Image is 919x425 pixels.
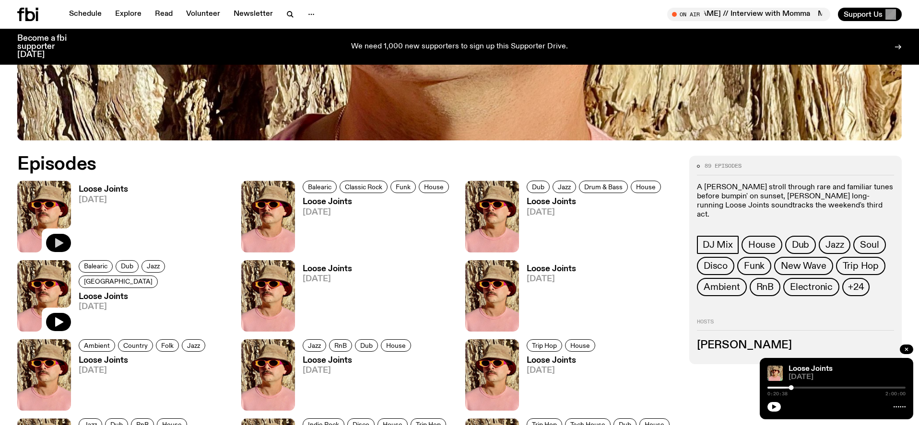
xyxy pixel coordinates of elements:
h3: Loose Joints [79,293,230,301]
a: Balearic [79,260,113,273]
span: Funk [744,261,765,271]
span: RnB [756,282,774,292]
img: Tyson stands in front of a paperbark tree wearing orange sunglasses, a suede bucket hat and a pin... [17,181,71,252]
a: Trip Hop [527,339,562,352]
span: Disco [704,261,728,271]
img: Tyson stands in front of a paperbark tree wearing orange sunglasses, a suede bucket hat and a pin... [465,260,519,332]
span: [DATE] [303,208,452,217]
img: Tyson stands in front of a paperbark tree wearing orange sunglasses, a suede bucket hat and a pin... [241,339,295,411]
a: Dub [116,260,139,273]
img: Tyson stands in front of a paperbark tree wearing orange sunglasses, a suede bucket hat and a pin... [241,181,295,252]
a: Explore [109,8,147,21]
span: Jazz [147,263,160,270]
span: Classic Rock [345,184,382,191]
span: Funk [396,184,411,191]
h2: Episodes [17,156,603,173]
span: [DATE] [303,275,352,283]
a: [GEOGRAPHIC_DATA] [79,276,158,288]
span: Dub [121,263,133,270]
span: Folk [161,342,174,349]
a: Read [149,8,178,21]
span: House [748,240,776,250]
span: Ambient [704,282,740,292]
a: Funk [390,181,416,193]
span: House [636,184,656,191]
a: Jazz [182,339,205,352]
a: Drum & Bass [579,181,628,193]
span: Soul [860,240,879,250]
a: House [565,339,595,352]
a: Trip Hop [836,257,885,275]
span: Trip Hop [843,261,879,271]
a: RnB [750,278,780,296]
a: Loose Joints [789,365,833,373]
span: Jazz [825,240,844,250]
span: +24 [848,282,864,292]
a: Disco [697,257,734,275]
a: Volunteer [180,8,226,21]
a: Loose Joints[DATE] [519,356,598,411]
span: [GEOGRAPHIC_DATA] [84,278,153,285]
span: [DATE] [79,196,128,204]
a: Newsletter [228,8,279,21]
h3: Loose Joints [303,356,414,365]
a: Loose Joints[DATE] [71,356,208,411]
span: Jazz [558,184,571,191]
a: Ambient [697,278,747,296]
span: Balearic [84,263,107,270]
a: Electronic [783,278,839,296]
span: House [570,342,590,349]
a: Loose Joints[DATE] [71,293,230,332]
a: Jazz [141,260,165,273]
span: Dub [792,240,809,250]
span: DJ Mix [703,240,733,250]
a: House [631,181,661,193]
span: 2:00:00 [885,391,906,396]
a: House [381,339,411,352]
h3: Loose Joints [303,265,352,273]
a: Loose Joints[DATE] [295,265,352,332]
span: Jazz [308,342,321,349]
a: RnB [329,339,352,352]
a: Classic Rock [340,181,388,193]
h3: Loose Joints [527,265,576,273]
span: [DATE] [527,275,576,283]
h3: Become a fbi supporter [DATE] [17,34,79,59]
a: Jazz [819,236,850,254]
span: Dub [360,342,373,349]
img: Tyson stands in front of a paperbark tree wearing orange sunglasses, a suede bucket hat and a pin... [465,181,519,252]
span: Ambient [84,342,110,349]
a: Ambient [79,339,115,352]
span: 89 episodes [705,163,742,169]
span: Trip Hop [532,342,557,349]
h3: Loose Joints [79,356,208,365]
img: Tyson stands in front of a paperbark tree wearing orange sunglasses, a suede bucket hat and a pin... [465,339,519,411]
a: Loose Joints[DATE] [519,265,576,332]
img: Tyson stands in front of a paperbark tree wearing orange sunglasses, a suede bucket hat and a pin... [17,339,71,411]
h3: Loose Joints [527,198,664,206]
span: Jazz [187,342,200,349]
a: Loose Joints[DATE] [295,356,414,411]
span: 0:20:38 [767,391,788,396]
a: House [419,181,449,193]
a: Funk [737,257,771,275]
h3: [PERSON_NAME] [697,340,894,351]
h3: Loose Joints [79,185,128,194]
a: Loose Joints[DATE] [519,198,664,252]
img: Tyson stands in front of a paperbark tree wearing orange sunglasses, a suede bucket hat and a pin... [767,366,783,381]
button: On AirMornings with [PERSON_NAME] // Interview with MommaMornings with [PERSON_NAME] // Interview... [667,8,830,21]
a: Dub [355,339,378,352]
span: [DATE] [79,303,230,311]
span: Balearic [308,184,331,191]
a: Jazz [303,339,326,352]
span: Electronic [790,282,833,292]
a: House [742,236,782,254]
a: Balearic [303,181,337,193]
span: Support Us [844,10,883,19]
span: Drum & Bass [584,184,623,191]
a: Jazz [553,181,576,193]
h2: Hosts [697,319,894,331]
p: We need 1,000 new supporters to sign up this Supporter Drive. [351,43,568,51]
a: Loose Joints[DATE] [71,185,128,252]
